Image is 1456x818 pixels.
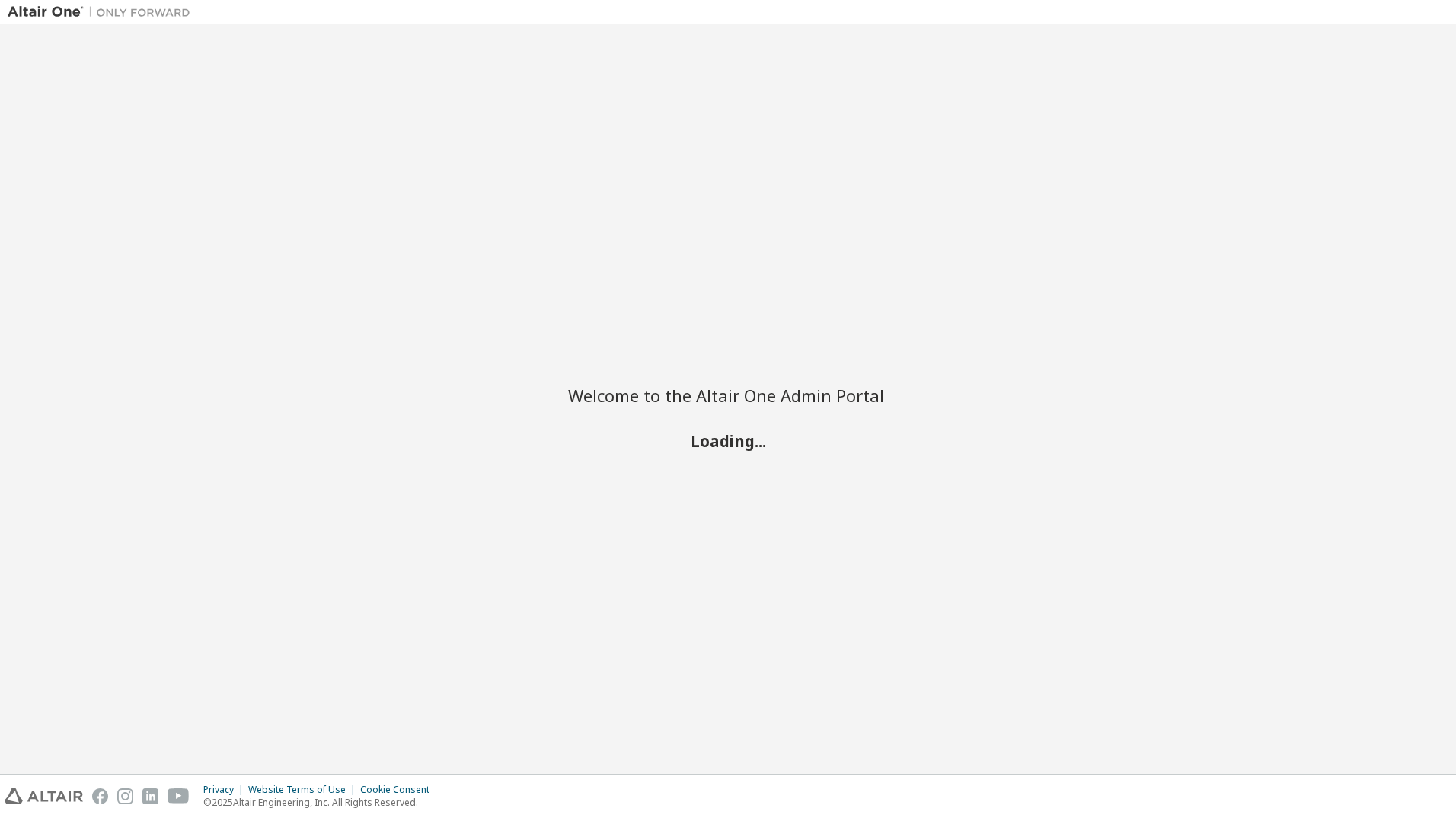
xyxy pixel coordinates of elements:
div: Website Terms of Use [248,784,360,796]
div: Cookie Consent [360,784,439,796]
h2: Loading... [568,431,888,451]
div: Privacy [203,784,248,796]
img: instagram.svg [117,788,133,804]
h2: Welcome to the Altair One Admin Portal [568,385,888,406]
img: altair_logo.svg [5,788,83,804]
img: Altair One [8,5,198,20]
img: youtube.svg [168,788,190,804]
p: © 2025 Altair Engineering, Inc. All Rights Reserved. [203,796,439,809]
img: linkedin.svg [142,788,158,804]
img: facebook.svg [92,788,108,804]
